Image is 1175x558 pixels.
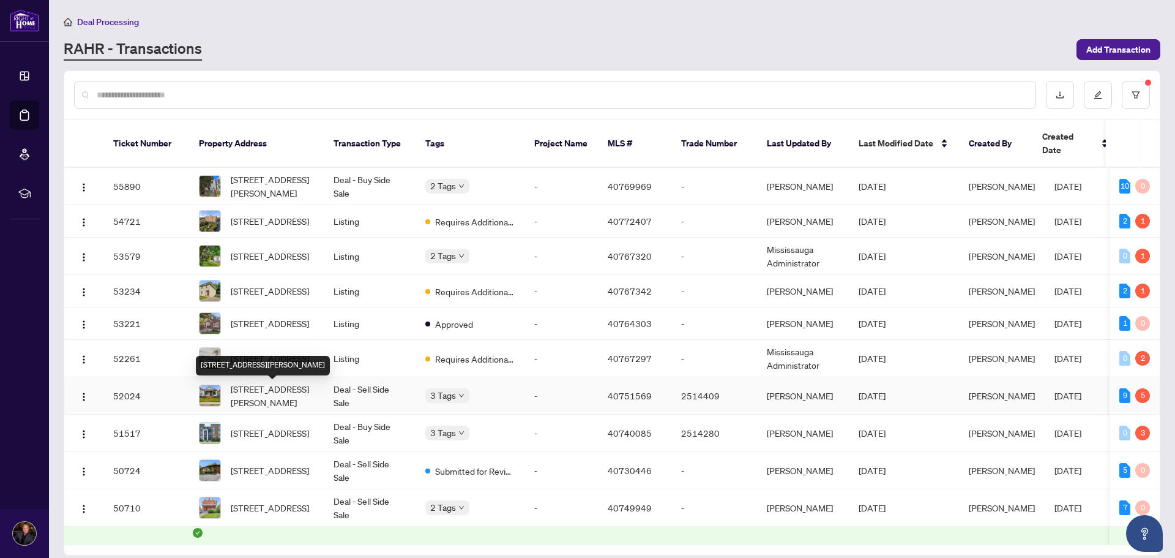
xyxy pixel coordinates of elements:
[103,489,189,527] td: 50710
[231,501,309,515] span: [STREET_ADDRESS]
[200,423,220,443] img: thumbnail-img
[1135,284,1150,298] div: 1
[64,18,72,26] span: home
[969,428,1035,439] span: [PERSON_NAME]
[74,281,94,301] button: Logo
[1119,316,1130,331] div: 1
[671,168,757,205] td: -
[1135,249,1150,263] div: 1
[608,181,652,192] span: 40769969
[200,211,220,232] img: thumbnail-img
[608,502,652,513] span: 40749949
[103,340,189,377] td: 52261
[859,216,886,227] span: [DATE]
[1054,465,1081,476] span: [DATE]
[671,307,757,340] td: -
[231,426,309,440] span: [STREET_ADDRESS]
[1054,251,1081,262] span: [DATE]
[231,317,309,330] span: [STREET_ADDRESS]
[671,377,757,415] td: 2514409
[524,168,598,205] td: -
[524,415,598,452] td: -
[200,313,220,334] img: thumbnail-img
[1119,284,1130,298] div: 2
[757,377,849,415] td: [PERSON_NAME]
[324,205,416,238] td: Listing
[74,314,94,333] button: Logo
[859,285,886,296] span: [DATE]
[524,340,598,377] td: -
[969,353,1035,364] span: [PERSON_NAME]
[324,120,416,168] th: Transaction Type
[1122,81,1150,109] button: filter
[458,505,464,511] span: down
[524,205,598,238] td: -
[524,377,598,415] td: -
[324,489,416,527] td: Deal - Sell Side Sale
[1054,285,1081,296] span: [DATE]
[79,504,89,514] img: Logo
[859,181,886,192] span: [DATE]
[430,179,456,193] span: 2 Tags
[79,252,89,262] img: Logo
[608,353,652,364] span: 40767297
[969,181,1035,192] span: [PERSON_NAME]
[969,216,1035,227] span: [PERSON_NAME]
[103,168,189,205] td: 55890
[1135,351,1150,366] div: 2
[231,173,314,200] span: [STREET_ADDRESS][PERSON_NAME]
[200,348,220,369] img: thumbnail-img
[608,428,652,439] span: 40740085
[671,415,757,452] td: 2514280
[416,120,524,168] th: Tags
[859,428,886,439] span: [DATE]
[324,377,416,415] td: Deal - Sell Side Sale
[608,318,652,329] span: 40764303
[458,183,464,189] span: down
[79,217,89,227] img: Logo
[324,168,416,205] td: Deal - Buy Side Sale
[757,307,849,340] td: [PERSON_NAME]
[74,176,94,196] button: Logo
[608,251,652,262] span: 40767320
[430,388,456,402] span: 3 Tags
[1119,388,1130,403] div: 9
[79,467,89,477] img: Logo
[757,238,849,275] td: Mississauga Administrator
[103,415,189,452] td: 51517
[859,353,886,364] span: [DATE]
[324,275,416,307] td: Listing
[1126,515,1163,552] button: Open asap
[103,452,189,489] td: 50724
[435,215,515,228] span: Requires Additional Docs
[200,281,220,301] img: thumbnail-img
[1032,120,1118,168] th: Created Date
[757,275,849,307] td: [PERSON_NAME]
[430,249,456,263] span: 2 Tags
[200,176,220,197] img: thumbnail-img
[231,464,309,477] span: [STREET_ADDRESS]
[757,168,849,205] td: [PERSON_NAME]
[200,460,220,481] img: thumbnail-img
[1119,463,1130,478] div: 5
[430,426,456,440] span: 3 Tags
[77,17,139,28] span: Deal Processing
[859,390,886,401] span: [DATE]
[969,390,1035,401] span: [PERSON_NAME]
[524,238,598,275] td: -
[196,356,330,375] div: [STREET_ADDRESS][PERSON_NAME]
[1135,388,1150,403] div: 5
[1054,216,1081,227] span: [DATE]
[74,423,94,443] button: Logo
[200,246,220,266] img: thumbnail-img
[193,528,203,538] span: check-circle
[1135,316,1150,331] div: 0
[103,275,189,307] td: 53234
[1135,500,1150,515] div: 0
[1046,81,1074,109] button: download
[435,464,515,478] span: Submitted for Review
[969,251,1035,262] span: [PERSON_NAME]
[231,284,309,298] span: [STREET_ADDRESS]
[74,246,94,266] button: Logo
[849,120,959,168] th: Last Modified Date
